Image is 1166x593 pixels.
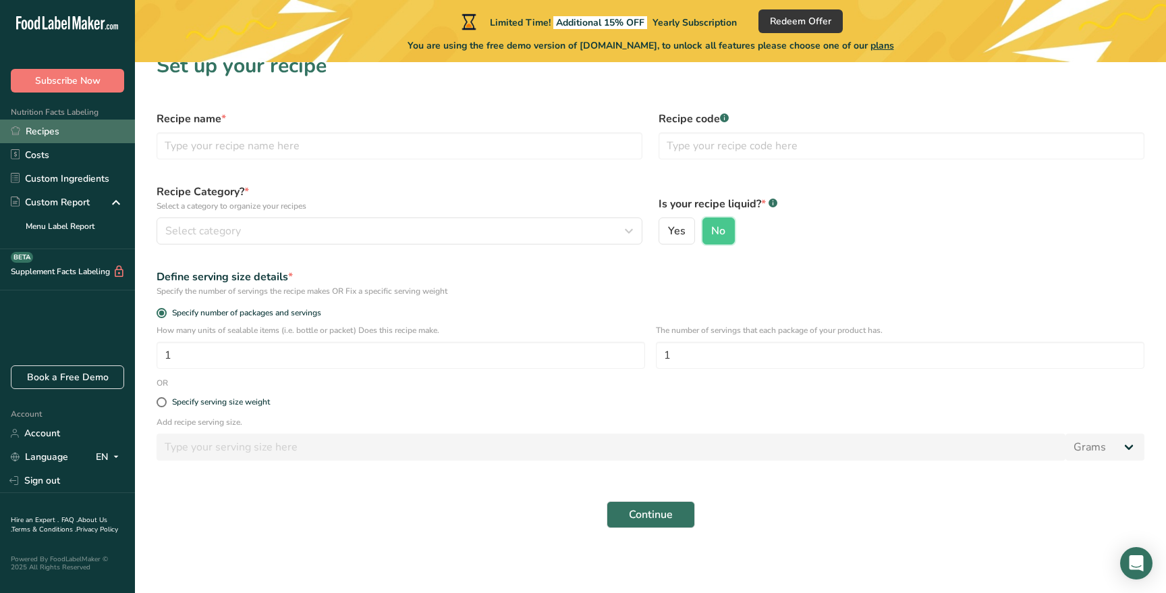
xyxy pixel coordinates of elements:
label: Is your recipe liquid? [659,196,1144,212]
span: No [711,224,725,238]
label: Recipe name [157,111,642,127]
div: Define serving size details [157,269,1144,285]
div: Custom Report [11,195,90,209]
p: How many units of sealable items (i.e. bottle or packet) Does this recipe make. [157,324,645,336]
div: BETA [11,252,33,263]
span: Yes [668,224,686,238]
label: Recipe code [659,111,1144,127]
span: Subscribe Now [35,74,101,88]
input: Type your serving size here [157,434,1065,461]
button: Redeem Offer [758,9,843,33]
span: Redeem Offer [770,14,831,28]
a: Language [11,445,68,469]
p: Select a category to organize your recipes [157,200,642,212]
h1: Set up your recipe [157,51,1144,81]
span: Specify number of packages and servings [167,308,321,318]
button: Subscribe Now [11,69,124,93]
input: Type your recipe code here [659,132,1144,159]
span: Select category [165,223,241,239]
button: Select category [157,217,642,244]
div: Specify serving size weight [172,397,270,407]
span: Additional 15% OFF [553,16,647,29]
div: Powered By FoodLabelMaker © 2025 All Rights Reserved [11,555,124,571]
div: OR [148,377,176,389]
div: EN [96,449,124,465]
button: Continue [607,501,695,528]
a: FAQ . [61,515,78,525]
a: Privacy Policy [76,525,118,534]
a: Hire an Expert . [11,515,59,525]
label: Recipe Category? [157,184,642,212]
input: Type your recipe name here [157,132,642,159]
span: plans [870,39,894,52]
span: Continue [629,507,673,523]
a: Book a Free Demo [11,365,124,389]
a: About Us . [11,515,107,534]
div: Limited Time! [459,14,737,30]
p: The number of servings that each package of your product has. [656,324,1144,336]
p: Add recipe serving size. [157,416,1144,428]
span: Yearly Subscription [653,16,737,29]
div: Specify the number of servings the recipe makes OR Fix a specific serving weight [157,285,1144,297]
a: Terms & Conditions . [11,525,76,534]
span: You are using the free demo version of [DOMAIN_NAME], to unlock all features please choose one of... [408,38,894,53]
div: Open Intercom Messenger [1120,547,1153,579]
